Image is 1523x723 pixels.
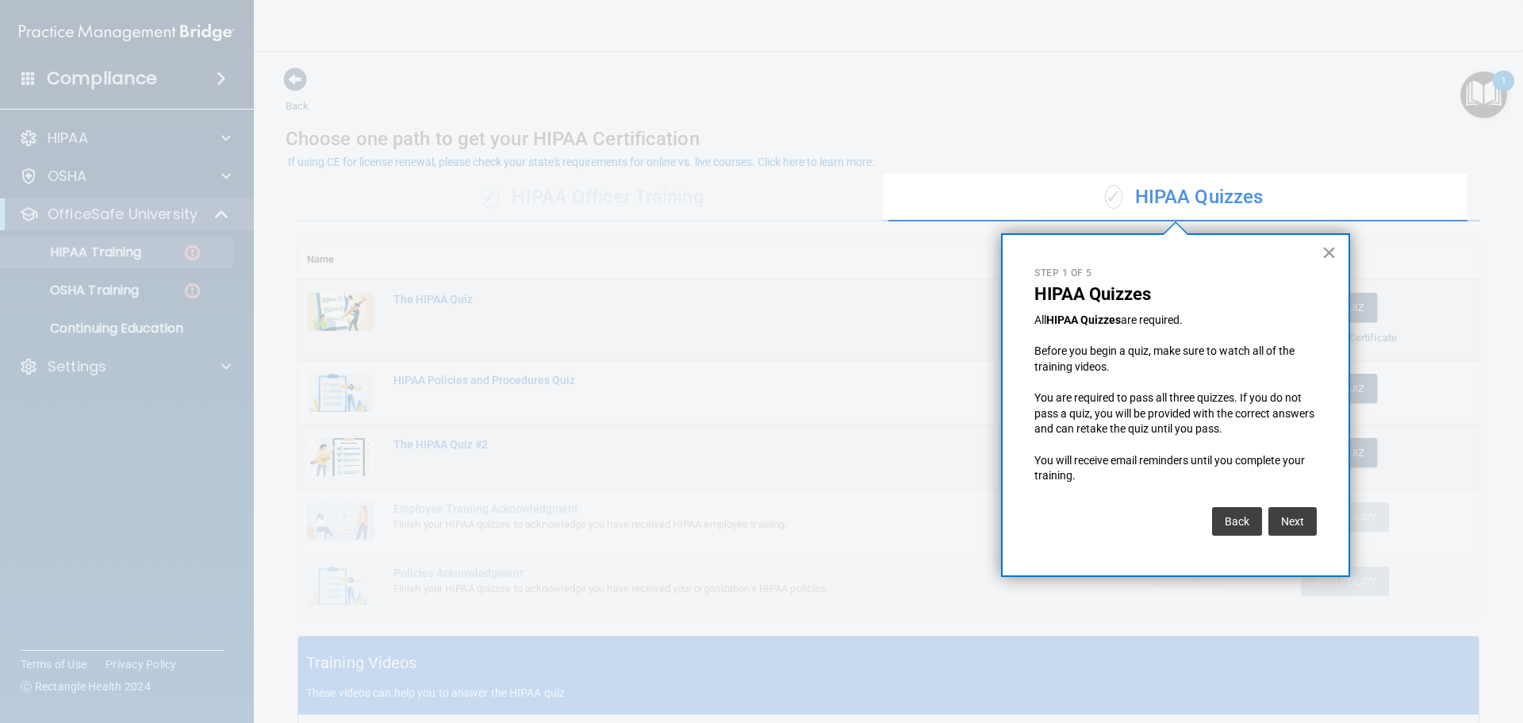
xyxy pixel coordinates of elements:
strong: HIPAA Quizzes [1046,313,1121,326]
iframe: Drift Widget Chat Controller [1249,610,1504,674]
p: HIPAA Quizzes [1034,284,1317,305]
div: HIPAA Quizzes [888,174,1479,221]
p: You will receive email reminders until you complete your training. [1034,453,1317,484]
span: All [1034,313,1046,326]
span: ✓ [1105,185,1122,209]
p: Before you begin a quiz, make sure to watch all of the training videos. [1034,344,1317,375]
button: Close [1322,240,1337,265]
button: Back [1212,507,1262,536]
p: Step 1 of 5 [1034,267,1317,280]
button: Next [1268,507,1317,536]
span: are required. [1121,313,1183,326]
p: You are required to pass all three quizzes. If you do not pass a quiz, you will be provided with ... [1034,390,1317,437]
